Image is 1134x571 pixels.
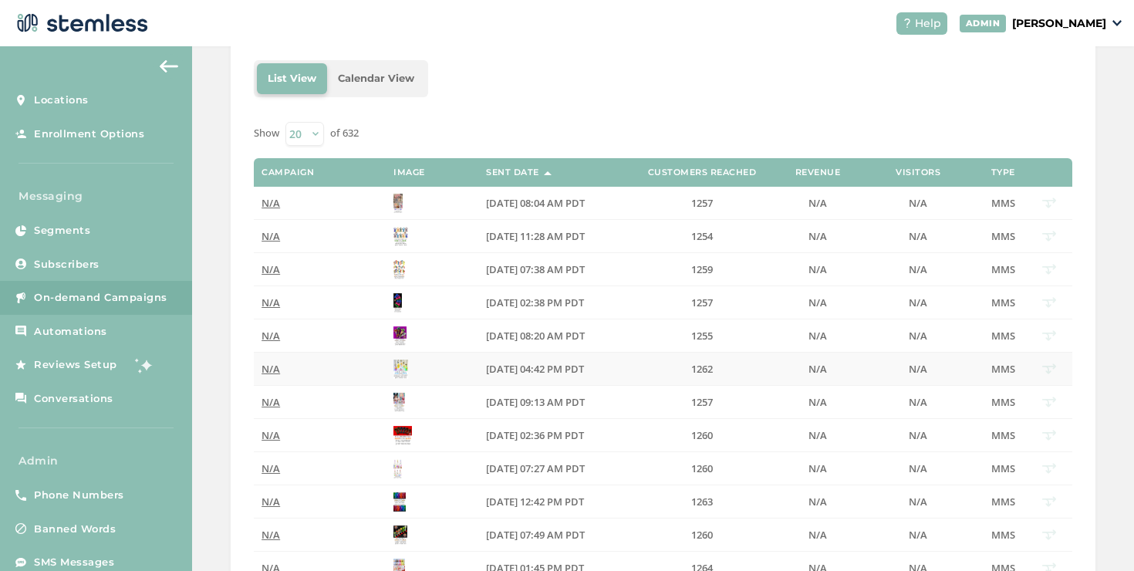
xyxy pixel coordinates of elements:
img: icon-arrow-back-accent-c549486e.svg [160,60,178,73]
span: Locations [34,93,89,108]
label: Sent Date [486,167,539,177]
img: DOXeYXnfJxADiiRZSjRh6xofsEwKlb0.jpg [393,227,408,246]
label: N/A [864,296,972,309]
label: MMS [987,529,1018,542]
label: N/A [262,429,378,442]
label: N/A [787,363,849,376]
label: 08/11/2025 07:49 AM PDT [486,529,617,542]
span: Reviews Setup [34,357,117,373]
span: N/A [909,528,927,542]
label: 08/17/2025 11:28 AM PDT [486,230,617,243]
span: N/A [262,495,280,508]
label: 08/11/2025 12:42 PM PDT [486,495,617,508]
span: N/A [262,428,280,442]
label: N/A [787,329,849,343]
label: 08/15/2025 08:20 AM PDT [486,329,617,343]
span: 1257 [691,196,713,210]
label: N/A [262,529,378,542]
label: N/A [864,429,972,442]
label: N/A [787,462,849,475]
img: TZTopvZAmlJWLJ8CR8DRI6EU89IHIvFxjSSiyT.jpg [393,326,407,346]
span: N/A [909,495,927,508]
span: N/A [262,329,280,343]
label: N/A [262,230,378,243]
label: N/A [864,263,972,276]
div: ADMIN [960,15,1007,32]
label: 08/14/2025 04:42 PM PDT [486,363,617,376]
label: MMS [987,462,1018,475]
label: Show [254,126,279,141]
label: 1260 [633,429,771,442]
li: Calendar View [327,63,425,94]
label: N/A [262,462,378,475]
span: N/A [808,461,827,475]
label: N/A [787,230,849,243]
label: MMS [987,396,1018,409]
label: N/A [262,296,378,309]
span: N/A [808,395,827,409]
span: 1260 [691,528,713,542]
label: N/A [864,462,972,475]
span: N/A [262,528,280,542]
span: [DATE] 09:13 AM PDT [486,395,585,409]
label: 08/12/2025 07:27 AM PDT [486,462,617,475]
label: N/A [864,495,972,508]
span: N/A [262,296,280,309]
label: N/A [262,329,378,343]
span: 1260 [691,461,713,475]
label: 08/12/2025 02:36 PM PDT [486,429,617,442]
span: On-demand Campaigns [34,290,167,306]
span: N/A [909,362,927,376]
span: N/A [909,329,927,343]
img: 7YgbyR9Vp61FVI4L8eeM9vKpLmT9npKiF3wGQ.jpg [393,260,405,279]
span: [DATE] 08:04 AM PDT [486,196,585,210]
span: 1260 [691,428,713,442]
span: [DATE] 11:28 AM PDT [486,229,585,243]
label: 1260 [633,462,771,475]
label: MMS [987,230,1018,243]
span: N/A [262,461,280,475]
span: N/A [262,395,280,409]
label: N/A [787,495,849,508]
img: tqrN3swGcNVQNCCg8byxF4UE2bgR87dbVyz9.jpg [393,426,412,445]
span: MMS [991,495,1015,508]
img: iGbvmAZnE8SyZp9wwDuAxo4QOdTNkbfBPAJ5lj.jpg [393,293,402,313]
span: [DATE] 07:49 AM PDT [486,528,585,542]
label: 1254 [633,230,771,243]
span: MMS [991,528,1015,542]
span: N/A [909,461,927,475]
span: N/A [262,229,280,243]
label: 1257 [633,197,771,210]
span: MMS [991,362,1015,376]
span: N/A [808,229,827,243]
img: ZapjbbpX3Rpip5McaiMqMjBVOpz3v1sed7.jpg [393,492,406,512]
label: N/A [787,396,849,409]
span: MMS [991,262,1015,276]
span: Conversations [34,391,113,407]
span: N/A [262,362,280,376]
span: N/A [262,196,280,210]
label: Revenue [795,167,841,177]
span: MMS [991,196,1015,210]
span: MMS [991,428,1015,442]
span: [DATE] 12:42 PM PDT [486,495,584,508]
img: 8hzzPZMSCa7iuAQNYOQpeb6d5f1jIf5XAkN.jpg [393,360,408,379]
label: 1257 [633,396,771,409]
label: MMS [987,329,1018,343]
span: [DATE] 08:20 AM PDT [486,329,585,343]
span: [DATE] 04:42 PM PDT [486,362,584,376]
label: 1259 [633,263,771,276]
label: N/A [262,197,378,210]
label: MMS [987,363,1018,376]
label: N/A [787,429,849,442]
span: Help [915,15,941,32]
span: N/A [909,395,927,409]
span: 1254 [691,229,713,243]
img: icon-sort-1e1d7615.svg [544,171,552,175]
label: 08/16/2025 07:38 AM PDT [486,263,617,276]
label: 08/18/2025 08:04 AM PDT [486,197,617,210]
label: N/A [864,230,972,243]
span: N/A [808,262,827,276]
span: N/A [909,428,927,442]
label: N/A [262,363,378,376]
